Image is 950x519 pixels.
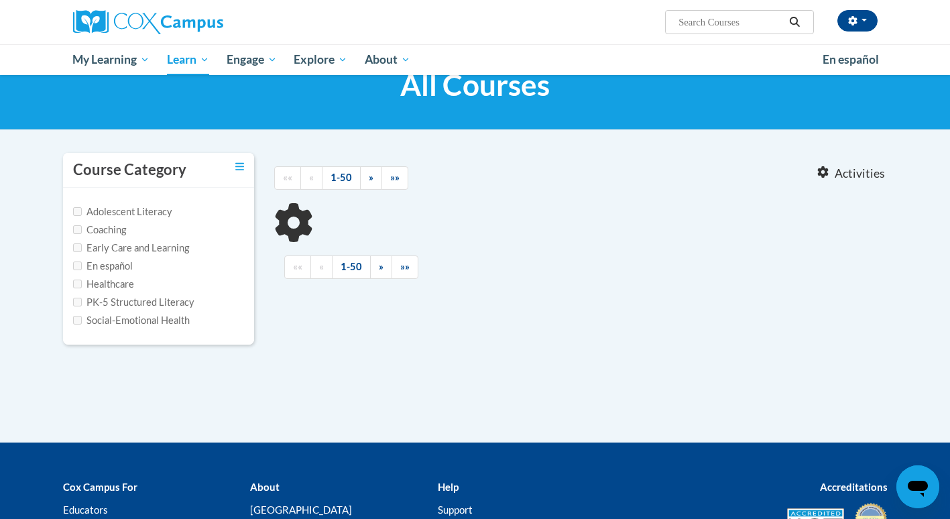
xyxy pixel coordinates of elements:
span: » [379,261,383,272]
span: En español [823,52,879,66]
label: En español [73,259,133,274]
span: Engage [227,52,277,68]
input: Checkbox for Options [73,316,82,325]
input: Checkbox for Options [73,207,82,216]
a: About [356,44,419,75]
span: Learn [167,52,209,68]
img: Cox Campus [73,10,223,34]
label: Social-Emotional Health [73,313,190,328]
span: «« [283,172,292,183]
span: « [309,172,314,183]
span: All Courses [400,67,550,103]
input: Checkbox for Options [73,243,82,252]
a: Previous [310,255,333,279]
span: »» [400,261,410,272]
label: Healthcare [73,277,134,292]
span: »» [390,172,400,183]
a: Explore [285,44,356,75]
h3: Course Category [73,160,186,180]
span: Explore [294,52,347,68]
a: 1-50 [332,255,371,279]
b: Help [438,481,459,493]
a: Support [438,504,473,516]
input: Checkbox for Options [73,262,82,270]
a: End [381,166,408,190]
a: End [392,255,418,279]
a: Cox Campus [73,10,328,34]
input: Checkbox for Options [73,280,82,288]
span: » [369,172,373,183]
b: About [250,481,280,493]
span: « [319,261,324,272]
a: Begining [274,166,301,190]
a: [GEOGRAPHIC_DATA] [250,504,352,516]
a: Toggle collapse [235,160,244,174]
a: My Learning [64,44,159,75]
a: Educators [63,504,108,516]
a: Learn [158,44,218,75]
span: My Learning [72,52,150,68]
a: Engage [218,44,286,75]
b: Cox Campus For [63,481,137,493]
iframe: Button to launch messaging window [896,465,939,508]
input: Checkbox for Options [73,225,82,234]
button: Search [784,14,805,30]
a: Next [360,166,382,190]
span: «« [293,261,302,272]
a: Previous [300,166,322,190]
a: En español [814,46,888,74]
input: Search Courses [677,14,784,30]
label: Adolescent Literacy [73,205,172,219]
span: About [365,52,410,68]
b: Accreditations [820,481,888,493]
span: Activities [835,166,885,181]
button: Account Settings [837,10,878,32]
a: Begining [284,255,311,279]
a: 1-50 [322,166,361,190]
a: Next [370,255,392,279]
label: PK-5 Structured Literacy [73,295,194,310]
div: Main menu [53,44,898,75]
input: Checkbox for Options [73,298,82,306]
label: Coaching [73,223,126,237]
label: Early Care and Learning [73,241,189,255]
